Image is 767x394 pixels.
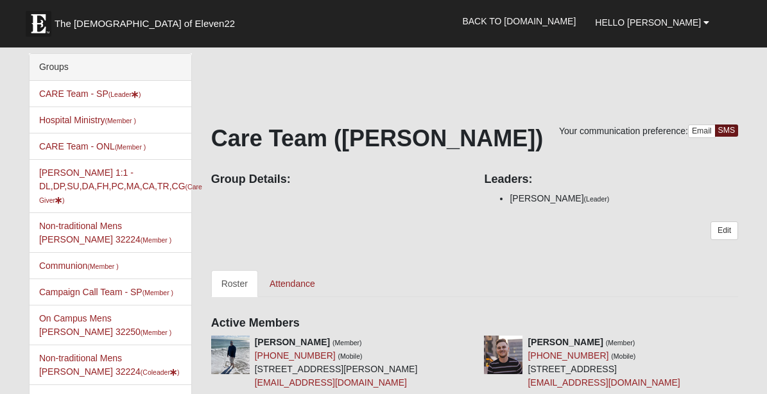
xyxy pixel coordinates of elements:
[585,6,719,39] a: Hello [PERSON_NAME]
[528,350,608,361] a: [PHONE_NUMBER]
[115,143,146,151] small: (Member )
[39,167,202,205] a: [PERSON_NAME] 1:1 - DL,DP,SU,DA,FH,PC,MA,CA,TR,CG(Care Giver)
[255,336,418,390] div: [STREET_ADDRESS][PERSON_NAME]
[39,141,146,151] a: CARE Team - ONL(Member )
[715,124,739,137] a: SMS
[39,261,119,271] a: Communion(Member )
[611,352,635,360] small: (Mobile)
[19,4,276,37] a: The [DEMOGRAPHIC_DATA] of Eleven22
[141,329,171,336] small: (Member )
[211,173,465,187] h4: Group Details:
[26,11,51,37] img: Eleven22 logo
[39,115,136,125] a: Hospital Ministry(Member )
[39,313,171,337] a: On Campus Mens [PERSON_NAME] 32250(Member )
[688,124,716,138] a: Email
[711,221,738,240] a: Edit
[39,353,180,377] a: Non-traditional Mens [PERSON_NAME] 32224(Coleader)
[606,339,635,347] small: (Member)
[39,89,141,99] a: CARE Team - SP(Leader)
[108,90,141,98] small: (Leader )
[338,352,363,360] small: (Mobile)
[211,124,738,152] h1: Care Team ([PERSON_NAME])
[141,368,180,376] small: (Coleader )
[87,262,118,270] small: (Member )
[510,192,738,205] li: [PERSON_NAME]
[211,316,738,330] h4: Active Members
[39,221,171,244] a: Non-traditional Mens [PERSON_NAME] 32224(Member )
[30,54,191,81] div: Groups
[595,17,701,28] span: Hello [PERSON_NAME]
[211,270,258,297] a: Roster
[255,337,330,347] strong: [PERSON_NAME]
[584,195,610,203] small: (Leader)
[255,350,336,361] a: [PHONE_NUMBER]
[259,270,325,297] a: Attendance
[142,289,173,296] small: (Member )
[55,17,235,30] span: The [DEMOGRAPHIC_DATA] of Eleven22
[484,173,738,187] h4: Leaders:
[559,126,688,136] span: Your communication preference:
[528,337,603,347] strong: [PERSON_NAME]
[105,117,136,124] small: (Member )
[141,236,171,244] small: (Member )
[39,287,173,297] a: Campaign Call Team - SP(Member )
[528,336,680,390] div: [STREET_ADDRESS]
[332,339,362,347] small: (Member)
[452,5,585,37] a: Back to [DOMAIN_NAME]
